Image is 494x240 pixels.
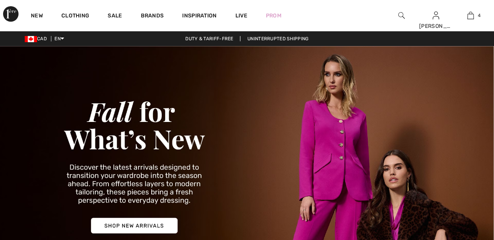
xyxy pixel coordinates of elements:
img: 1ère Avenue [3,6,19,22]
span: 4 [478,12,480,19]
img: Canadian Dollar [25,36,37,42]
a: New [31,12,43,21]
span: Inspiration [182,12,217,21]
a: Prom [266,12,281,20]
a: Brands [141,12,164,21]
a: Live [235,12,247,20]
span: CAD [25,36,50,41]
span: EN [54,36,64,41]
a: Clothing [61,12,89,21]
a: 4 [453,11,487,20]
div: [PERSON_NAME] [419,22,453,30]
a: Sign In [433,12,439,19]
img: My Bag [467,11,474,20]
img: search the website [398,11,405,20]
a: Sale [108,12,122,21]
img: My Info [433,11,439,20]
